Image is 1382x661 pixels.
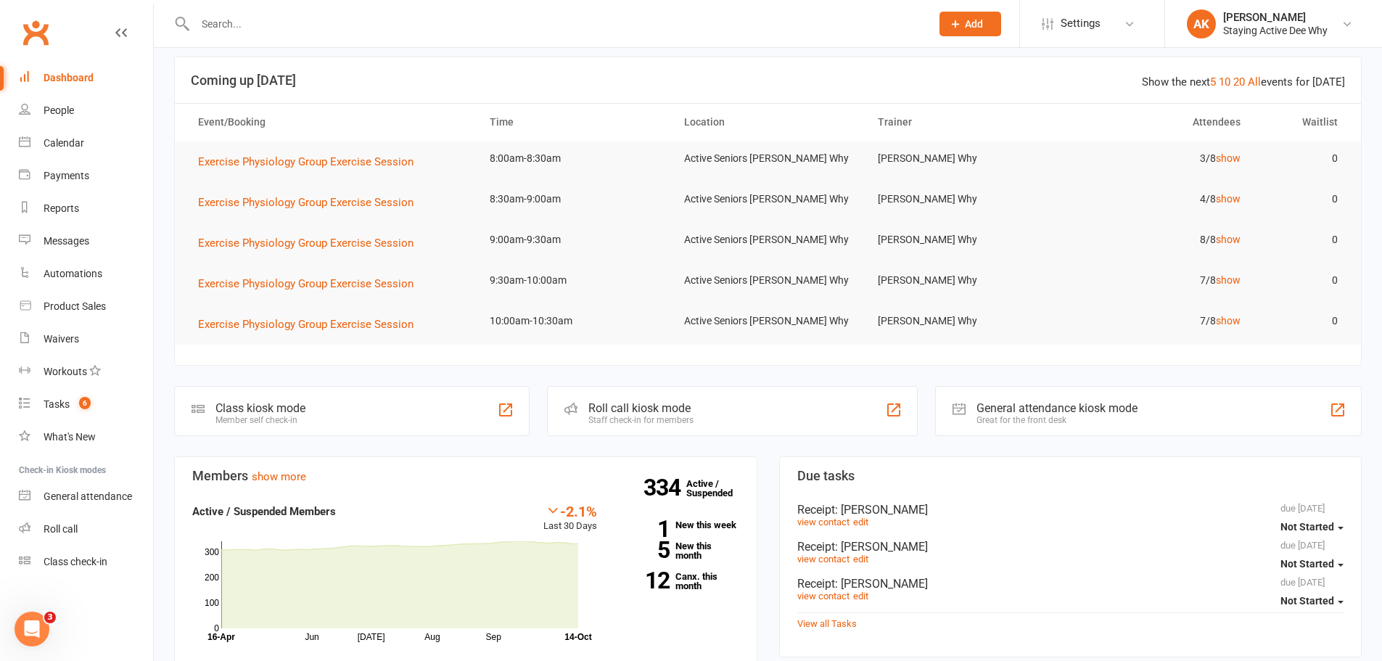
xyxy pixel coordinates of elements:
[1187,9,1216,38] div: AK
[477,304,671,338] td: 10:00am-10:30am
[797,540,1344,554] div: Receipt
[44,72,94,83] div: Dashboard
[44,137,84,149] div: Calendar
[19,94,153,127] a: People
[477,141,671,176] td: 8:00am-8:30am
[671,223,865,257] td: Active Seniors [PERSON_NAME] Why
[865,104,1059,141] th: Trainer
[19,258,153,290] a: Automations
[198,153,424,171] button: Exercise Physiology Group Exercise Session
[15,612,49,646] iframe: Intercom live chat
[19,388,153,421] a: Tasks 6
[19,290,153,323] a: Product Sales
[853,591,868,602] a: edit
[797,517,850,527] a: view contact
[619,541,739,560] a: 5New this month
[671,104,865,141] th: Location
[797,618,857,629] a: View all Tasks
[44,556,107,567] div: Class check-in
[797,469,1344,483] h3: Due tasks
[797,577,1344,591] div: Receipt
[671,182,865,216] td: Active Seniors [PERSON_NAME] Why
[1219,75,1230,89] a: 10
[17,15,54,51] a: Clubworx
[44,366,87,377] div: Workouts
[44,268,102,279] div: Automations
[543,503,597,534] div: Last 30 Days
[19,127,153,160] a: Calendar
[19,513,153,546] a: Roll call
[797,554,850,564] a: view contact
[1059,223,1254,257] td: 8/8
[198,316,424,333] button: Exercise Physiology Group Exercise Session
[797,591,850,602] a: view contact
[44,612,56,623] span: 3
[1059,104,1254,141] th: Attendees
[1254,263,1351,297] td: 0
[1059,304,1254,338] td: 7/8
[865,141,1059,176] td: [PERSON_NAME] Why
[79,397,91,409] span: 6
[1280,551,1344,577] button: Not Started
[865,304,1059,338] td: [PERSON_NAME] Why
[198,234,424,252] button: Exercise Physiology Group Exercise Session
[19,192,153,225] a: Reports
[44,202,79,214] div: Reports
[477,182,671,216] td: 8:30am-9:00am
[976,401,1138,415] div: General attendance kiosk mode
[198,277,414,290] span: Exercise Physiology Group Exercise Session
[976,415,1138,425] div: Great for the front desk
[835,503,928,517] span: : [PERSON_NAME]
[939,12,1001,36] button: Add
[44,235,89,247] div: Messages
[619,518,670,540] strong: 1
[619,572,739,591] a: 12Canx. this month
[44,398,70,410] div: Tasks
[198,194,424,211] button: Exercise Physiology Group Exercise Session
[198,196,414,209] span: Exercise Physiology Group Exercise Session
[185,104,477,141] th: Event/Booking
[797,503,1344,517] div: Receipt
[215,401,305,415] div: Class kiosk mode
[1210,75,1216,89] a: 5
[853,554,868,564] a: edit
[198,237,414,250] span: Exercise Physiology Group Exercise Session
[1280,514,1344,540] button: Not Started
[1233,75,1245,89] a: 20
[19,421,153,453] a: What's New
[853,517,868,527] a: edit
[1280,588,1344,614] button: Not Started
[1061,7,1101,40] span: Settings
[1216,234,1241,245] a: show
[1059,182,1254,216] td: 4/8
[1059,263,1254,297] td: 7/8
[191,73,1345,88] h3: Coming up [DATE]
[1280,558,1334,570] span: Not Started
[1254,223,1351,257] td: 0
[643,477,686,498] strong: 334
[543,503,597,519] div: -2.1%
[192,505,336,518] strong: Active / Suspended Members
[44,300,106,312] div: Product Sales
[1223,24,1328,37] div: Staying Active Dee Why
[198,318,414,331] span: Exercise Physiology Group Exercise Session
[1223,11,1328,24] div: [PERSON_NAME]
[19,323,153,356] a: Waivers
[619,570,670,591] strong: 12
[19,546,153,578] a: Class kiosk mode
[198,275,424,292] button: Exercise Physiology Group Exercise Session
[191,14,921,34] input: Search...
[19,480,153,513] a: General attendance kiosk mode
[1280,595,1334,607] span: Not Started
[1280,521,1334,533] span: Not Started
[835,577,928,591] span: : [PERSON_NAME]
[1216,193,1241,205] a: show
[19,225,153,258] a: Messages
[192,469,739,483] h3: Members
[1248,75,1261,89] a: All
[671,141,865,176] td: Active Seniors [PERSON_NAME] Why
[1216,274,1241,286] a: show
[671,263,865,297] td: Active Seniors [PERSON_NAME] Why
[215,415,305,425] div: Member self check-in
[1216,152,1241,164] a: show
